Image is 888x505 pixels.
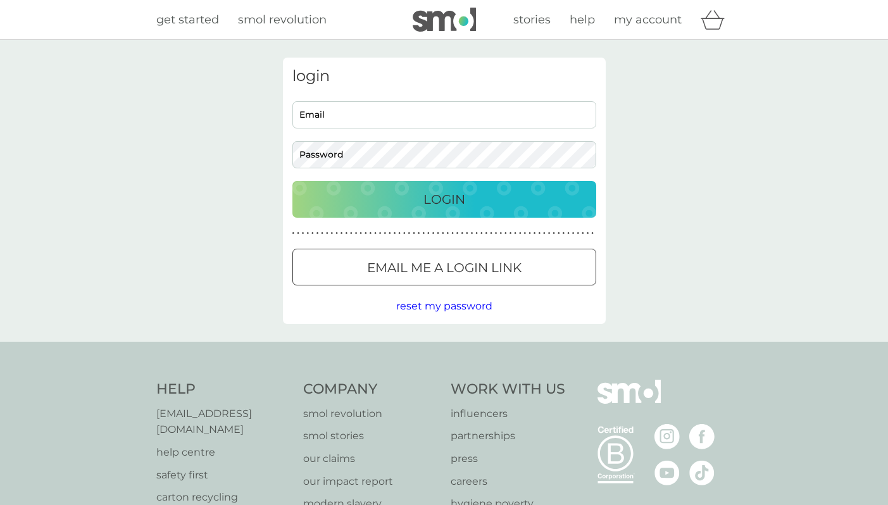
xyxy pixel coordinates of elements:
[654,460,680,485] img: visit the smol Youtube page
[553,230,555,237] p: ●
[311,230,314,237] p: ●
[528,230,531,237] p: ●
[591,230,594,237] p: ●
[480,230,483,237] p: ●
[292,67,596,85] h3: login
[345,230,347,237] p: ●
[292,249,596,285] button: Email me a login link
[292,181,596,218] button: Login
[534,230,536,237] p: ●
[156,406,291,438] a: [EMAIL_ADDRESS][DOMAIN_NAME]
[303,406,438,422] a: smol revolution
[654,424,680,449] img: visit the smol Instagram page
[572,230,575,237] p: ●
[485,230,488,237] p: ●
[398,230,401,237] p: ●
[316,230,319,237] p: ●
[597,380,661,423] img: smol
[451,428,565,444] a: partnerships
[543,230,546,237] p: ●
[422,230,425,237] p: ●
[461,230,463,237] p: ●
[451,406,565,422] a: influencers
[379,230,382,237] p: ●
[302,230,304,237] p: ●
[456,230,459,237] p: ●
[303,473,438,490] a: our impact report
[513,13,551,27] span: stories
[475,230,478,237] p: ●
[577,230,579,237] p: ●
[466,230,468,237] p: ●
[156,13,219,27] span: get started
[396,298,492,315] button: reset my password
[471,230,473,237] p: ●
[567,230,570,237] p: ●
[524,230,527,237] p: ●
[442,230,444,237] p: ●
[510,230,512,237] p: ●
[495,230,497,237] p: ●
[538,230,541,237] p: ●
[341,230,343,237] p: ●
[432,230,435,237] p: ●
[451,380,565,399] h4: Work With Us
[408,230,411,237] p: ●
[367,258,522,278] p: Email me a login link
[413,230,415,237] p: ●
[297,230,299,237] p: ●
[238,13,327,27] span: smol revolution
[403,230,406,237] p: ●
[423,189,465,209] p: Login
[156,444,291,461] a: help centre
[365,230,367,237] p: ●
[587,230,589,237] p: ●
[451,473,565,490] a: careers
[303,428,438,444] a: smol stories
[331,230,334,237] p: ●
[374,230,377,237] p: ●
[303,451,438,467] a: our claims
[614,13,682,27] span: my account
[355,230,358,237] p: ●
[490,230,492,237] p: ●
[570,11,595,29] a: help
[360,230,362,237] p: ●
[384,230,386,237] p: ●
[582,230,584,237] p: ●
[413,8,476,32] img: smol
[499,230,502,237] p: ●
[303,380,438,399] h4: Company
[563,230,565,237] p: ●
[519,230,522,237] p: ●
[447,230,449,237] p: ●
[292,230,295,237] p: ●
[689,424,715,449] img: visit the smol Facebook page
[437,230,439,237] p: ●
[350,230,353,237] p: ●
[389,230,391,237] p: ●
[558,230,560,237] p: ●
[238,11,327,29] a: smol revolution
[451,451,565,467] a: press
[326,230,328,237] p: ●
[306,230,309,237] p: ●
[451,230,454,237] p: ●
[570,13,595,27] span: help
[689,460,715,485] img: visit the smol Tiktok page
[396,300,492,312] span: reset my password
[614,11,682,29] a: my account
[548,230,551,237] p: ●
[321,230,323,237] p: ●
[514,230,516,237] p: ●
[156,467,291,483] a: safety first
[370,230,372,237] p: ●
